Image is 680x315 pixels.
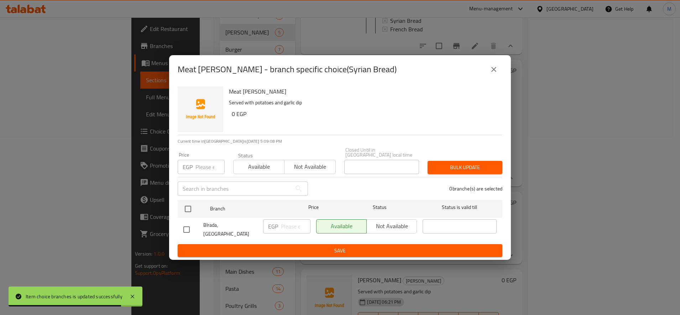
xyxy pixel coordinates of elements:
button: Save [178,244,502,257]
p: EGP [183,163,193,171]
span: Price [290,203,337,212]
span: Not available [287,162,333,172]
h6: 0 EGP [232,109,497,119]
img: Meat Maria Shawarma [178,86,223,132]
button: Not available [284,160,335,174]
div: Item choice branches is updated successfully [26,293,122,300]
span: Blrada, [GEOGRAPHIC_DATA] [203,221,257,238]
h6: Meat [PERSON_NAME] [229,86,497,96]
span: Branch [210,204,284,213]
button: Bulk update [428,161,502,174]
p: Served with potatoes and garlic dip [229,98,497,107]
span: Bulk update [433,163,497,172]
input: Search in branches [178,182,292,196]
span: Status is valid till [423,203,497,212]
span: Available [236,162,282,172]
p: 0 branche(s) are selected [449,185,502,192]
h2: Meat [PERSON_NAME] - branch specific choice(Syrian Bread) [178,64,397,75]
span: Status [343,203,417,212]
p: EGP [268,222,278,231]
button: close [485,61,502,78]
input: Please enter price [281,219,310,233]
button: Available [233,160,284,174]
p: Current time in [GEOGRAPHIC_DATA] is [DATE] 5:09:08 PM [178,138,502,145]
span: Save [183,246,497,255]
input: Please enter price [195,160,225,174]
